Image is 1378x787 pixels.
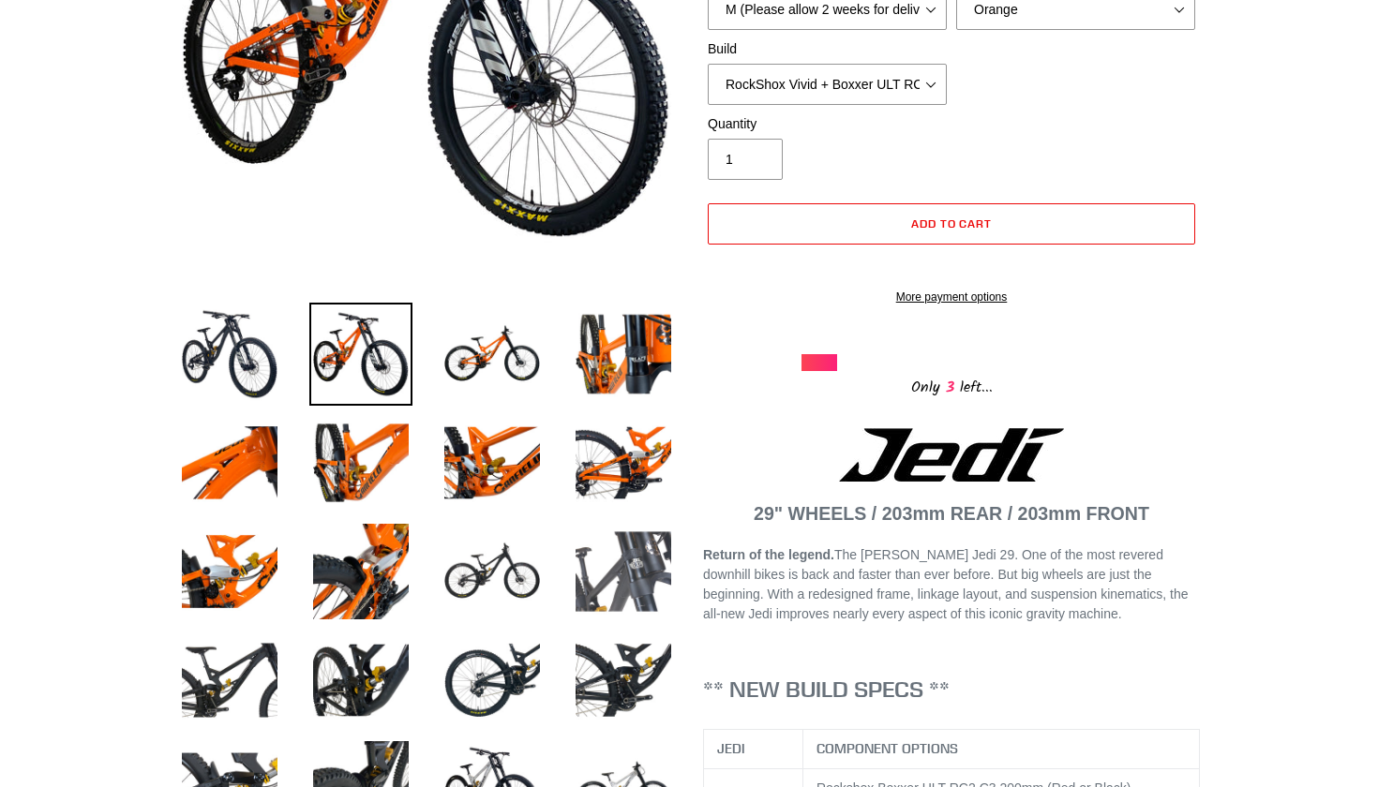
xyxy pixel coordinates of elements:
[708,289,1195,305] a: More payment options
[441,520,544,623] img: Load image into Gallery viewer, JEDI 29 - Complete Bike
[703,676,1200,703] h3: ** NEW BUILD SPECS **
[703,545,1200,624] p: The [PERSON_NAME] Jedi 29. One of the most revered downhill bikes is back and faster than ever be...
[309,411,412,514] img: Load image into Gallery viewer, JEDI 29 - Complete Bike
[704,729,803,768] th: JEDI
[178,303,281,406] img: Load image into Gallery viewer, JEDI 29 - Complete Bike
[178,411,281,514] img: Load image into Gallery viewer, JEDI 29 - Complete Bike
[441,411,544,514] img: Load image into Gallery viewer, JEDI 29 - Complete Bike
[940,376,960,399] span: 3
[708,203,1195,245] button: Add to cart
[802,729,1200,768] th: COMPONENT OPTIONS
[911,216,993,230] span: Add to cart
[441,629,544,732] img: Load image into Gallery viewer, JEDI 29 - Complete Bike
[708,39,947,59] label: Build
[572,629,675,732] img: Load image into Gallery viewer, JEDI 29 - Complete Bike
[703,547,834,562] strong: Return of the legend.
[572,520,675,623] img: Load image into Gallery viewer, JEDI 29 - Complete Bike
[178,520,281,623] img: Load image into Gallery viewer, JEDI 29 - Complete Bike
[708,114,947,134] label: Quantity
[309,520,412,623] img: Load image into Gallery viewer, JEDI 29 - Complete Bike
[309,629,412,732] img: Load image into Gallery viewer, JEDI 29 - Complete Bike
[178,629,281,732] img: Load image into Gallery viewer, JEDI 29 - Complete Bike
[572,411,675,514] img: Load image into Gallery viewer, JEDI 29 - Complete Bike
[441,303,544,406] img: Load image into Gallery viewer, JEDI 29 - Complete Bike
[754,503,1149,524] strong: 29" WHEELS / 203mm REAR / 203mm FRONT
[839,428,1064,482] img: Jedi Logo
[572,303,675,406] img: Load image into Gallery viewer, JEDI 29 - Complete Bike
[309,303,412,406] img: Load image into Gallery viewer, JEDI 29 - Complete Bike
[801,371,1101,400] div: Only left...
